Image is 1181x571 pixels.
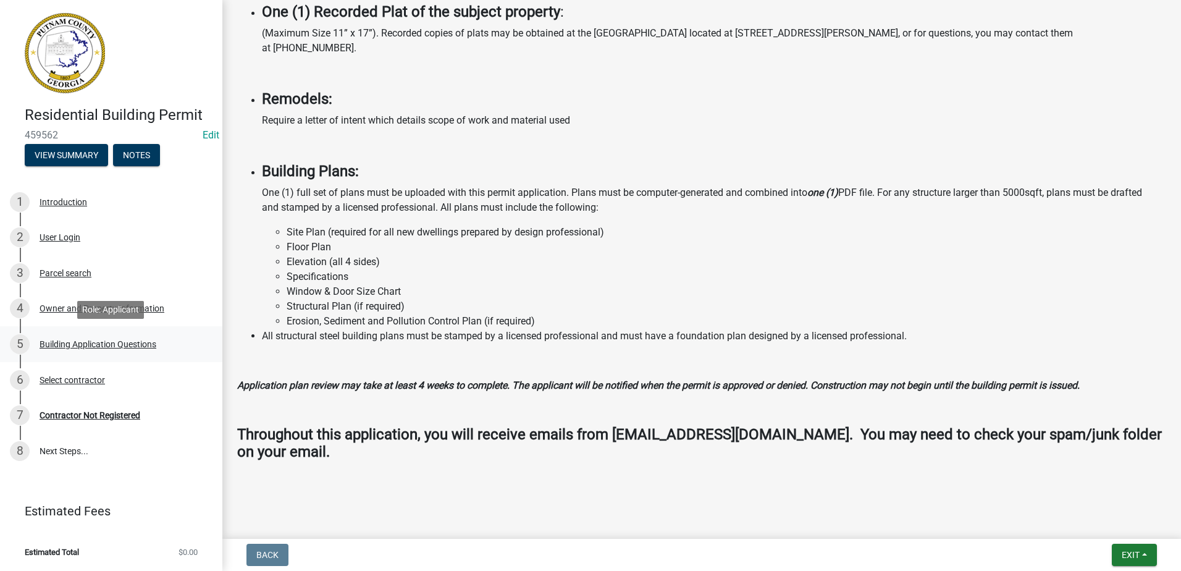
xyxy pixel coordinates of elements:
li: Structural Plan (if required) [287,299,1166,314]
wm-modal-confirm: Summary [25,151,108,161]
strong: Application plan review may take at least 4 weeks to complete. The applicant will be notified whe... [237,379,1080,391]
div: 3 [10,263,30,283]
div: 7 [10,405,30,425]
div: 8 [10,441,30,461]
p: (Maximum Size 11” x 17”). Recorded copies of plats may be obtained at the [GEOGRAPHIC_DATA] locat... [262,26,1166,56]
strong: Remodels: [262,90,332,108]
div: 5 [10,334,30,354]
div: User Login [40,233,80,242]
div: 4 [10,298,30,318]
strong: One (1) Recorded Plat of the subject property [262,3,560,20]
span: 459562 [25,129,198,141]
div: 2 [10,227,30,247]
li: Elevation (all 4 sides) [287,255,1166,269]
a: Edit [203,129,219,141]
strong: one (1) [807,187,838,198]
button: Back [246,544,288,566]
li: Window & Door Size Chart [287,284,1166,299]
wm-modal-confirm: Notes [113,151,160,161]
li: Floor Plan [287,240,1166,255]
li: Site Plan (required for all new dwellings prepared by design professional) [287,225,1166,240]
div: Select contractor [40,376,105,384]
span: Estimated Total [25,548,79,556]
h4: Residential Building Permit [25,106,212,124]
a: Estimated Fees [10,499,203,523]
button: Notes [113,144,160,166]
div: Introduction [40,198,87,206]
div: Contractor Not Registered [40,411,140,420]
li: All structural steel building plans must be stamped by a licensed professional and must have a fo... [262,329,1166,344]
img: Putnam County, Georgia [25,13,105,93]
h4: : [262,3,1166,21]
button: Exit [1112,544,1157,566]
strong: Building Plans: [262,163,359,180]
div: Parcel search [40,269,91,277]
div: 1 [10,192,30,212]
p: One (1) full set of plans must be uploaded with this permit application. Plans must be computer-g... [262,185,1166,215]
strong: Throughout this application, you will receive emails from [EMAIL_ADDRESS][DOMAIN_NAME]. You may n... [237,426,1162,461]
div: Role: Applicant [77,301,144,319]
div: 6 [10,370,30,390]
wm-modal-confirm: Edit Application Number [203,129,219,141]
div: Owner and Property Information [40,304,164,313]
span: Back [256,550,279,560]
p: Require a letter of intent which details scope of work and material used [262,113,1166,128]
div: Building Application Questions [40,340,156,349]
span: $0.00 [179,548,198,556]
button: View Summary [25,144,108,166]
li: Specifications [287,269,1166,284]
span: Exit [1122,550,1140,560]
li: Erosion, Sediment and Pollution Control Plan (if required) [287,314,1166,329]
